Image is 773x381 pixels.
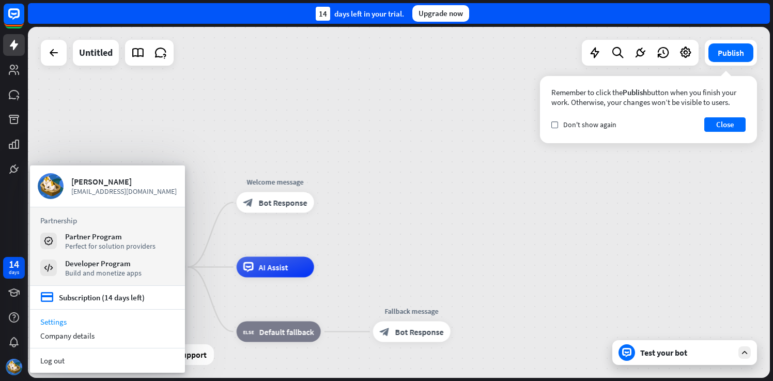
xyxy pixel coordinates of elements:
[259,262,288,272] span: AI Assist
[3,257,25,279] a: 14 days
[65,258,142,268] div: Developer Program
[704,117,746,132] button: Close
[30,315,185,329] a: Settings
[71,176,177,187] div: [PERSON_NAME]
[708,43,753,62] button: Publish
[229,177,322,187] div: Welcome message
[59,293,145,302] div: Subscription (14 days left)
[365,306,458,316] div: Fallback message
[380,327,390,337] i: block_bot_response
[243,197,254,208] i: block_bot_response
[412,5,469,22] div: Upgrade now
[259,197,307,208] span: Bot Response
[100,241,193,252] div: Vespera Black
[8,4,39,35] button: Open LiveChat chat widget
[40,258,175,277] a: Developer Program Build and monetize apps
[40,232,175,250] a: Partner Program Perfect for solution providers
[40,291,54,304] i: credit_card
[65,268,142,278] div: Build and monetize apps
[40,291,145,304] a: credit_card Subscription (14 days left)
[65,232,156,241] div: Partner Program
[563,120,616,129] span: Don't show again
[316,7,330,21] div: 14
[65,241,156,251] div: Perfect for solution providers
[177,346,207,363] span: Support
[640,347,733,358] div: Test your bot
[243,327,254,337] i: block_fallback
[316,7,404,21] div: days left in your trial.
[40,216,175,225] h3: Partnership
[30,329,185,343] div: Company details
[259,327,314,337] span: Default fallback
[71,187,177,196] span: [EMAIL_ADDRESS][DOMAIN_NAME]
[30,354,185,368] a: Log out
[395,327,444,337] span: Bot Response
[38,173,177,199] a: [PERSON_NAME] [EMAIL_ADDRESS][DOMAIN_NAME]
[551,87,746,107] div: Remember to click the button when you finish your work. Otherwise, your changes won’t be visible ...
[79,40,113,66] div: Untitled
[623,87,647,97] span: Publish
[9,260,19,269] div: 14
[9,269,19,276] div: days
